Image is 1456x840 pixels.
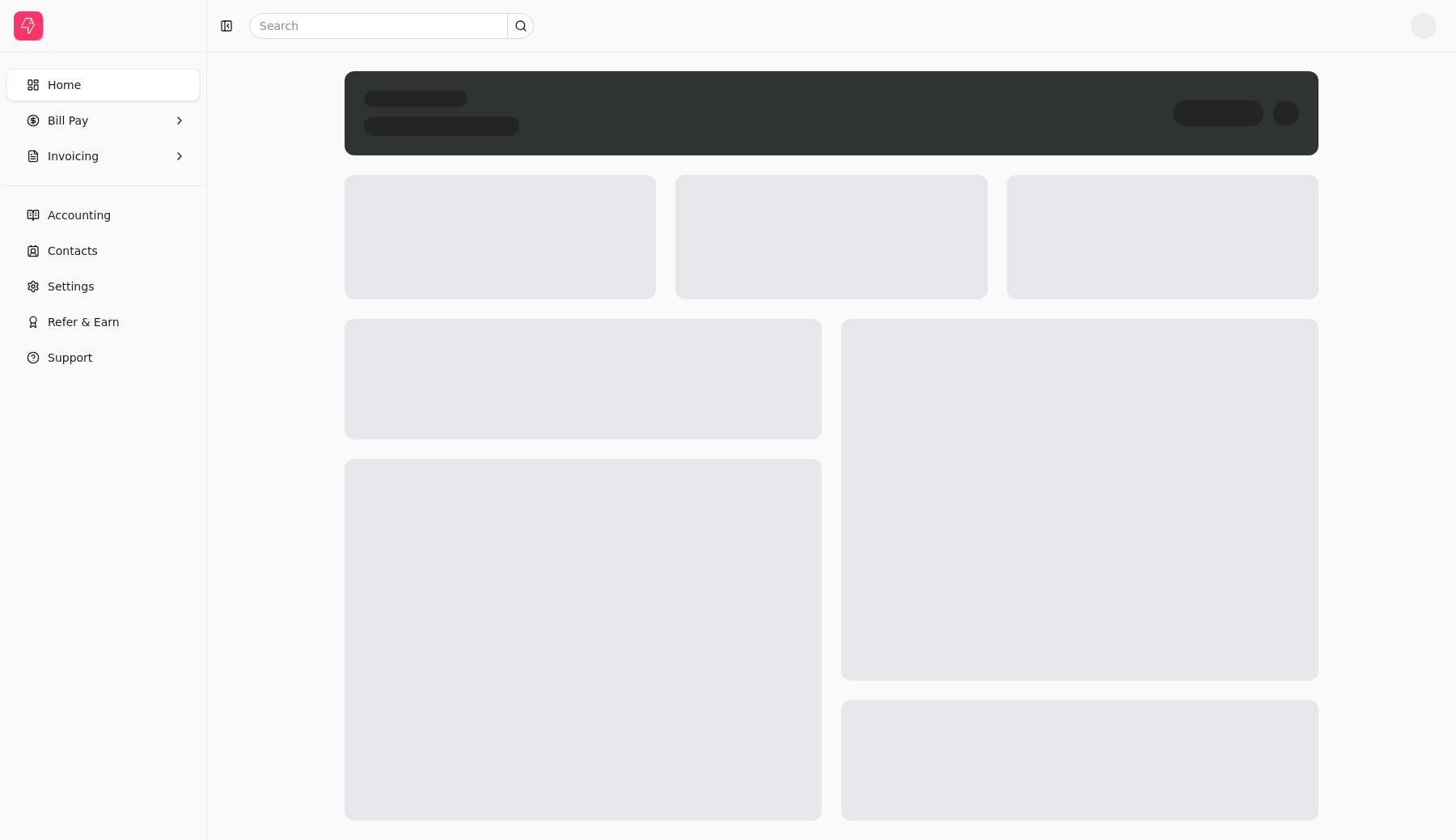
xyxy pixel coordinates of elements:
span: Invoicing [48,148,99,165]
a: Contacts [6,235,200,267]
a: Home [6,69,200,101]
a: Settings [6,270,200,303]
input: Search [249,13,534,39]
span: Refer & Earn [48,314,120,331]
button: Refer & Earn [6,306,200,338]
span: Settings [48,278,94,295]
button: Bill Pay [6,104,200,137]
span: Accounting [48,207,111,224]
button: Support [6,342,200,374]
span: Home [48,77,81,94]
span: Support [48,350,92,367]
a: Accounting [6,199,200,231]
span: Contacts [48,243,98,260]
button: Invoicing [6,140,200,172]
span: Bill Pay [48,112,88,129]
